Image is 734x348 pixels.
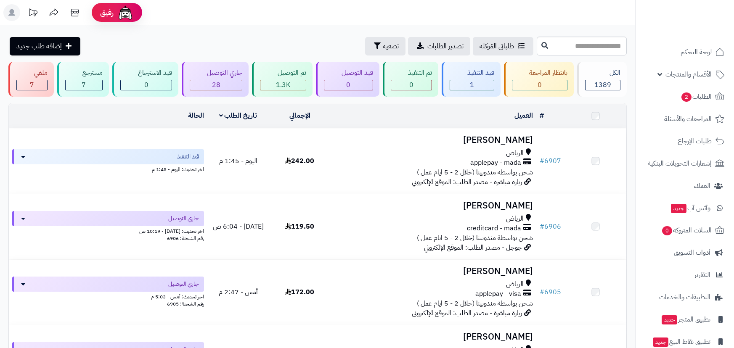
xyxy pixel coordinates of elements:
[56,62,111,97] a: مسترجع 7
[250,62,314,97] a: تم التوصيل 1.3K
[167,300,204,308] span: رقم الشحنة: 6905
[324,68,373,78] div: قيد التوصيل
[213,221,264,232] span: [DATE] - 6:04 ص
[506,279,524,289] span: الرياض
[324,80,373,90] div: 0
[334,135,533,145] h3: [PERSON_NAME]
[470,80,474,90] span: 1
[470,158,521,168] span: applepay - mada
[594,80,611,90] span: 1389
[664,113,712,125] span: المراجعات والأسئلة
[480,41,514,51] span: طلباتي المُوكلة
[440,62,502,97] a: قيد التنفيذ 1
[30,80,34,90] span: 7
[641,287,729,307] a: التطبيقات والخدمات
[540,221,544,232] span: #
[648,158,712,169] span: إشعارات التحويلات البنكية
[121,80,172,90] div: 0
[22,4,43,23] a: تحديثات المنصة
[334,332,533,342] h3: [PERSON_NAME]
[540,221,561,232] a: #6906
[219,111,257,121] a: تاريخ الطلب
[641,109,729,129] a: المراجعات والأسئلة
[260,68,306,78] div: تم التوصيل
[641,131,729,151] a: طلبات الإرجاع
[540,156,561,166] a: #6907
[117,4,134,21] img: ai-face.png
[512,68,568,78] div: بانتظار المراجعة
[670,202,710,214] span: وآتس آب
[641,198,729,218] a: وآتس آبجديد
[82,80,86,90] span: 7
[66,80,103,90] div: 7
[674,247,710,258] span: أدوات التسويق
[12,226,204,235] div: اخر تحديث: [DATE] - 10:19 ص
[16,41,62,51] span: إضافة طلب جديد
[180,62,251,97] a: جاري التوصيل 28
[427,41,464,51] span: تصدير الطلبات
[285,156,314,166] span: 242.00
[365,37,405,55] button: تصفية
[506,148,524,158] span: الرياض
[190,68,243,78] div: جاري التوصيل
[285,287,314,297] span: 172.00
[417,167,533,177] span: شحن بواسطة مندوبينا (خلال 2 - 5 ايام عمل )
[473,37,533,55] a: طلباتي المُوكلة
[450,68,494,78] div: قيد التنفيذ
[424,243,522,253] span: جوجل - مصدر الطلب: الموقع الإلكتروني
[661,314,710,325] span: تطبيق المتجر
[391,68,432,78] div: تم التنفيذ
[662,315,677,324] span: جديد
[10,37,80,55] a: إضافة طلب جديد
[383,41,399,51] span: تصفية
[540,287,544,297] span: #
[662,226,672,235] span: 0
[120,68,172,78] div: قيد الاسترجاع
[506,214,524,224] span: الرياض
[412,177,522,187] span: زيارة مباشرة - مصدر الطلب: الموقع الإلكتروني
[177,153,199,161] span: قيد التنفيذ
[219,156,257,166] span: اليوم - 1:45 م
[111,62,180,97] a: قيد الاسترجاع 0
[16,68,48,78] div: ملغي
[314,62,381,97] a: قيد التوصيل 0
[671,204,686,213] span: جديد
[514,111,533,121] a: العميل
[12,164,204,173] div: اخر تحديث: اليوم - 1:45 م
[475,289,521,299] span: applepay - visa
[540,287,561,297] a: #6905
[168,280,199,288] span: جاري التوصيل
[641,176,729,196] a: العملاء
[346,80,350,90] span: 0
[641,87,729,107] a: الطلبات2
[681,91,712,103] span: الطلبات
[502,62,576,97] a: بانتظار المراجعة 0
[212,80,220,90] span: 28
[641,153,729,174] a: إشعارات التحويلات البنكية
[659,291,710,303] span: التطبيقات والخدمات
[575,62,628,97] a: الكل1389
[540,111,544,121] a: #
[450,80,494,90] div: 1
[681,92,692,102] span: 2
[334,266,533,276] h3: [PERSON_NAME]
[641,243,729,263] a: أدوات التسويق
[65,68,103,78] div: مسترجع
[585,68,620,78] div: الكل
[167,235,204,242] span: رقم الشحنة: 6906
[641,220,729,240] a: السلات المتروكة0
[276,80,290,90] span: 1.3K
[652,336,710,348] span: تطبيق نقاط البيع
[219,287,258,297] span: أمس - 2:47 م
[17,80,47,90] div: 7
[641,42,729,62] a: لوحة التحكم
[677,23,726,40] img: logo-2.png
[653,337,668,347] span: جديد
[285,221,314,232] span: 119.50
[100,8,114,18] span: رفيق
[641,309,729,330] a: تطبيق المتجرجديد
[538,80,542,90] span: 0
[641,265,729,285] a: التقارير
[289,111,310,121] a: الإجمالي
[665,69,712,80] span: الأقسام والمنتجات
